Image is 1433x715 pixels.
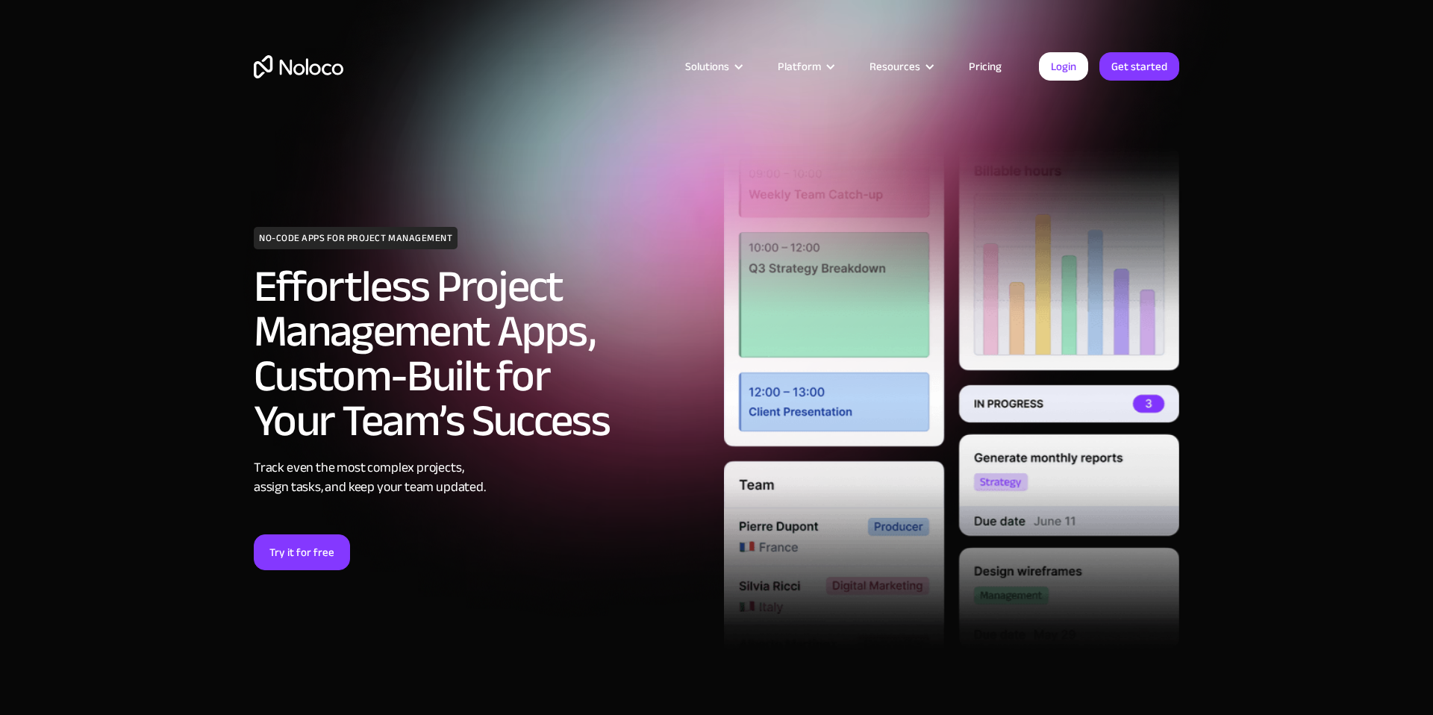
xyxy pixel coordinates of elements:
div: Resources [870,57,920,76]
h1: NO-CODE APPS FOR PROJECT MANAGEMENT [254,227,458,249]
div: Resources [851,57,950,76]
div: Solutions [666,57,759,76]
a: home [254,55,343,78]
div: Platform [778,57,821,76]
div: Track even the most complex projects, assign tasks, and keep your team updated. [254,458,709,497]
a: Pricing [950,57,1020,76]
div: Platform [759,57,851,76]
a: Get started [1099,52,1179,81]
h2: Effortless Project Management Apps, Custom-Built for Your Team’s Success [254,264,709,443]
a: Try it for free [254,534,350,570]
div: Solutions [685,57,729,76]
a: Login [1039,52,1088,81]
